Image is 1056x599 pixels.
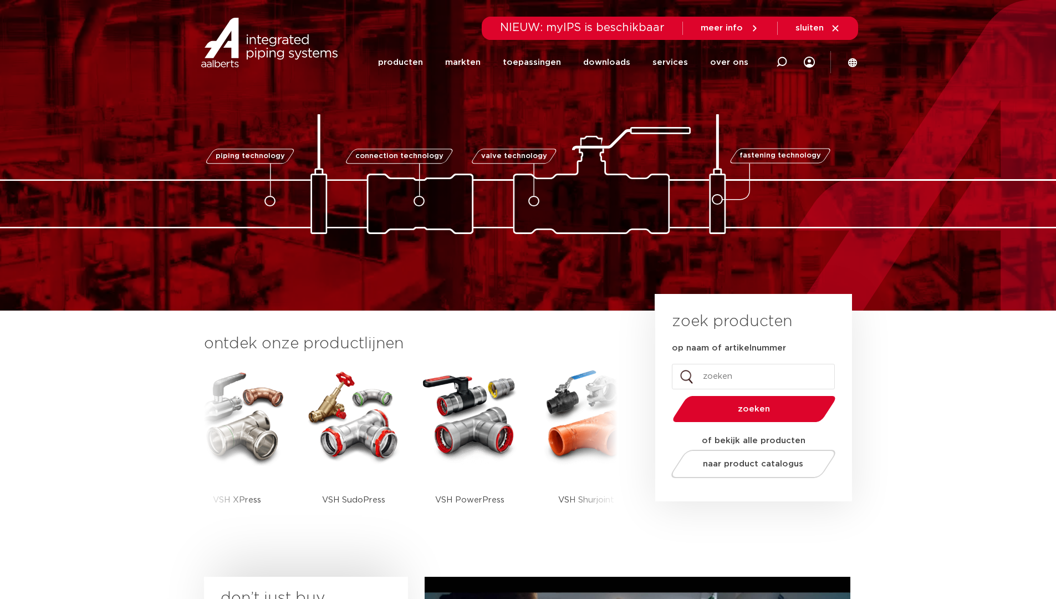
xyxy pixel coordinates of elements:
input: zoeken [672,364,835,389]
a: over ons [710,41,748,84]
a: VSH PowerPress [420,366,520,534]
span: NIEUW: myIPS is beschikbaar [500,22,665,33]
a: markten [445,41,481,84]
label: op naam of artikelnummer [672,343,786,354]
span: meer info [701,24,743,32]
span: naar product catalogus [703,460,803,468]
a: producten [378,41,423,84]
p: VSH SudoPress [322,466,385,534]
h3: zoek producten [672,311,792,333]
a: VSH SudoPress [304,366,404,534]
a: meer info [701,23,759,33]
a: VSH XPress [187,366,287,534]
a: VSH Shurjoint [537,366,636,534]
a: naar product catalogus [668,450,838,478]
a: sluiten [795,23,840,33]
span: fastening technology [739,153,821,160]
div: my IPS [804,40,815,84]
p: VSH XPress [213,466,261,534]
a: services [652,41,688,84]
p: VSH PowerPress [435,466,504,534]
span: piping technology [216,153,285,160]
strong: of bekijk alle producten [702,436,805,445]
a: toepassingen [503,41,561,84]
nav: Menu [378,41,748,84]
a: downloads [583,41,630,84]
button: zoeken [668,395,840,423]
span: zoeken [701,405,807,413]
span: valve technology [481,153,547,160]
span: sluiten [795,24,824,32]
p: VSH Shurjoint [558,466,614,534]
h3: ontdek onze productlijnen [204,333,618,355]
span: connection technology [355,153,443,160]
